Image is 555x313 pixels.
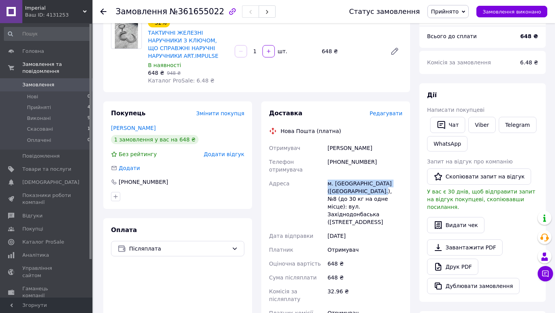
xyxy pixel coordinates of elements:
[427,158,513,165] span: Запит на відгук про компанію
[22,265,71,279] span: Управління сайтом
[118,178,169,186] div: [PHONE_NUMBER]
[27,126,53,133] span: Скасовані
[499,117,536,133] a: Telegram
[431,8,459,15] span: Прийнято
[148,30,219,59] a: ТАКТИЧНІ ЖЕЛЕЗНІ НАРУЧНИКИ З КЛЮЧОМ, ЩО СПРАВЖНІ НАРУЧНІ НАРУЧНИКИ ART.IMPULSE
[427,59,491,66] span: Комісія за замовлення
[111,109,146,117] span: Покупець
[326,229,404,243] div: [DATE]
[476,6,547,17] button: Замовлення виконано
[269,247,293,253] span: Платник
[148,77,214,84] span: Каталог ProSale: 6.48 ₴
[4,27,91,41] input: Пошук
[326,155,404,177] div: [PHONE_NUMBER]
[87,137,90,144] span: 0
[204,151,244,157] span: Додати відгук
[100,8,106,15] div: Повернутися назад
[276,47,288,55] div: шт.
[427,239,503,256] a: Завантажити PDF
[167,71,181,76] span: 948 ₴
[427,168,531,185] button: Скопіювати запит на відгук
[119,165,140,171] span: Додати
[27,93,38,100] span: Нові
[22,61,92,75] span: Замовлення та повідомлення
[22,285,71,299] span: Гаманець компанії
[520,59,538,66] span: 6.48 ₴
[269,109,303,117] span: Доставка
[111,125,156,131] a: [PERSON_NAME]
[269,261,321,267] span: Оціночна вартість
[116,7,167,16] span: Замовлення
[22,179,79,186] span: [DEMOGRAPHIC_DATA]
[170,7,224,16] span: №361655022
[129,244,229,253] span: Післяплата
[269,180,289,187] span: Адреса
[22,153,60,160] span: Повідомлення
[22,212,42,219] span: Відгуки
[22,166,71,173] span: Товари та послуги
[326,243,404,257] div: Отримувач
[22,81,54,88] span: Замовлення
[427,33,477,39] span: Всього до сплати
[427,259,478,275] a: Друк PDF
[269,145,300,151] span: Отримувач
[22,192,71,206] span: Показники роботи компанії
[87,115,90,122] span: 9
[326,271,404,284] div: 648 ₴
[520,33,538,39] b: 648 ₴
[427,188,535,210] span: У вас є 30 днів, щоб відправити запит на відгук покупцеві, скопіювавши посилання.
[87,104,90,111] span: 4
[269,233,313,239] span: Дата відправки
[27,104,51,111] span: Прийняті
[326,177,404,229] div: м. [GEOGRAPHIC_DATA] ([GEOGRAPHIC_DATA].), №8 (до 30 кг на одне місце): вул. Західнодонбаська ([S...
[326,257,404,271] div: 648 ₴
[269,288,300,302] span: Комісія за післяплату
[430,117,465,133] button: Чат
[87,126,90,133] span: 1
[349,8,420,15] div: Статус замовлення
[269,159,303,173] span: Телефон отримувача
[279,127,343,135] div: Нова Пошта (платна)
[468,117,495,133] a: Viber
[196,110,244,116] span: Змінити покупця
[148,62,181,68] span: В наявності
[483,9,541,15] span: Замовлення виконано
[27,115,51,122] span: Виконані
[25,5,83,12] span: Imperial
[427,217,484,233] button: Видати чек
[115,19,138,49] img: ТАКТИЧНІ ЖЕЛЕЗНІ НАРУЧНИКИ З КЛЮЧОМ, ЩО СПРАВЖНІ НАРУЧНІ НАРУЧНИКИ ART.IMPULSE
[22,225,43,232] span: Покупці
[22,252,49,259] span: Аналітика
[25,12,92,19] div: Ваш ID: 4131253
[427,136,468,151] a: WhatsApp
[319,46,384,57] div: 648 ₴
[427,278,520,294] button: Дублювати замовлення
[370,110,402,116] span: Редагувати
[387,44,402,59] a: Редагувати
[87,93,90,100] span: 0
[269,274,317,281] span: Сума післяплати
[326,284,404,306] div: 32.96 ₴
[538,266,553,281] button: Чат з покупцем
[148,70,164,76] span: 648 ₴
[111,135,198,144] div: 1 замовлення у вас на 648 ₴
[22,239,64,246] span: Каталог ProSale
[111,226,137,234] span: Оплата
[119,151,157,157] span: Без рейтингу
[22,48,44,55] span: Головна
[427,91,437,99] span: Дії
[27,137,51,144] span: Оплачені
[326,141,404,155] div: [PERSON_NAME]
[427,107,484,113] span: Написати покупцеві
